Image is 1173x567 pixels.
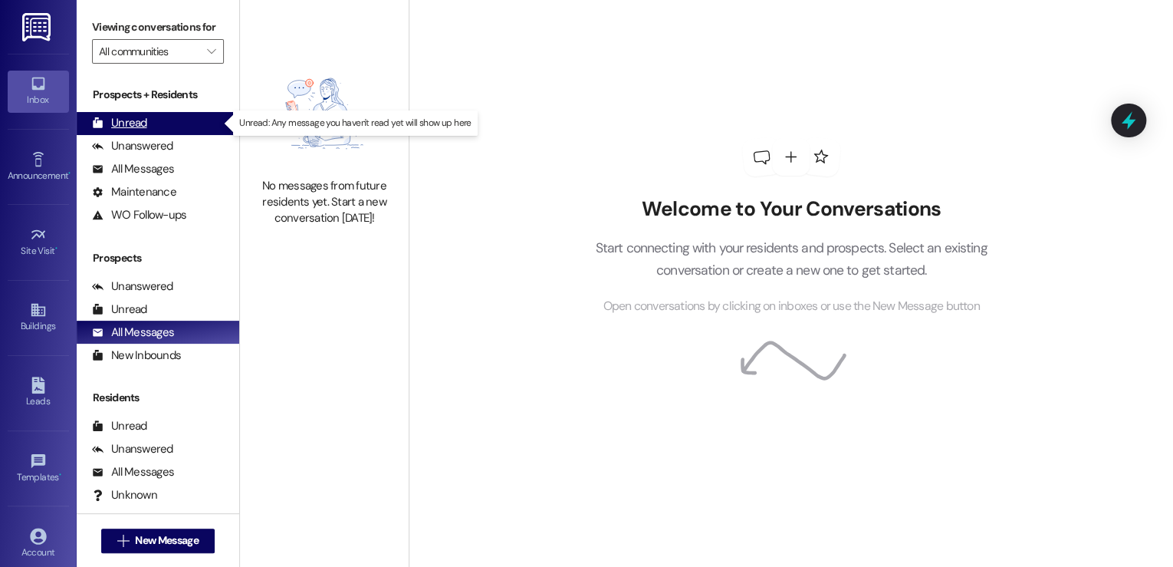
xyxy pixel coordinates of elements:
label: Viewing conversations for [92,15,224,39]
span: New Message [135,532,198,549]
div: No messages from future residents yet. Start a new conversation [DATE]! [257,178,392,227]
a: Inbox [8,71,69,112]
div: Residents [77,390,239,406]
input: All communities [99,39,199,64]
div: WO Follow-ups [92,207,186,223]
div: Maintenance [92,184,176,200]
span: • [68,168,71,179]
p: Start connecting with your residents and prospects. Select an existing conversation or create a n... [572,237,1010,281]
span: Open conversations by clicking on inboxes or use the New Message button [603,297,979,316]
i:  [117,535,129,547]
div: All Messages [92,464,174,480]
div: All Messages [92,161,174,177]
img: empty-state [257,57,392,170]
i:  [207,45,215,58]
div: Unanswered [92,138,173,154]
div: Unanswered [92,279,173,295]
div: Unread [92,115,147,131]
a: Buildings [8,297,69,338]
img: ResiDesk Logo [22,13,54,41]
div: Prospects + Residents [77,87,239,103]
a: Leads [8,372,69,414]
a: Account [8,523,69,565]
span: • [55,243,58,254]
a: Templates • [8,448,69,490]
h2: Welcome to Your Conversations [572,197,1010,222]
div: Unknown [92,487,157,503]
button: New Message [101,529,215,553]
div: Unread [92,302,147,318]
span: • [59,470,61,480]
div: New Inbounds [92,348,181,364]
div: Unread [92,418,147,434]
div: All Messages [92,325,174,341]
div: Prospects [77,250,239,266]
a: Site Visit • [8,222,69,263]
p: Unread: Any message you haven't read yet will show up here [239,117,471,130]
div: Unanswered [92,441,173,457]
